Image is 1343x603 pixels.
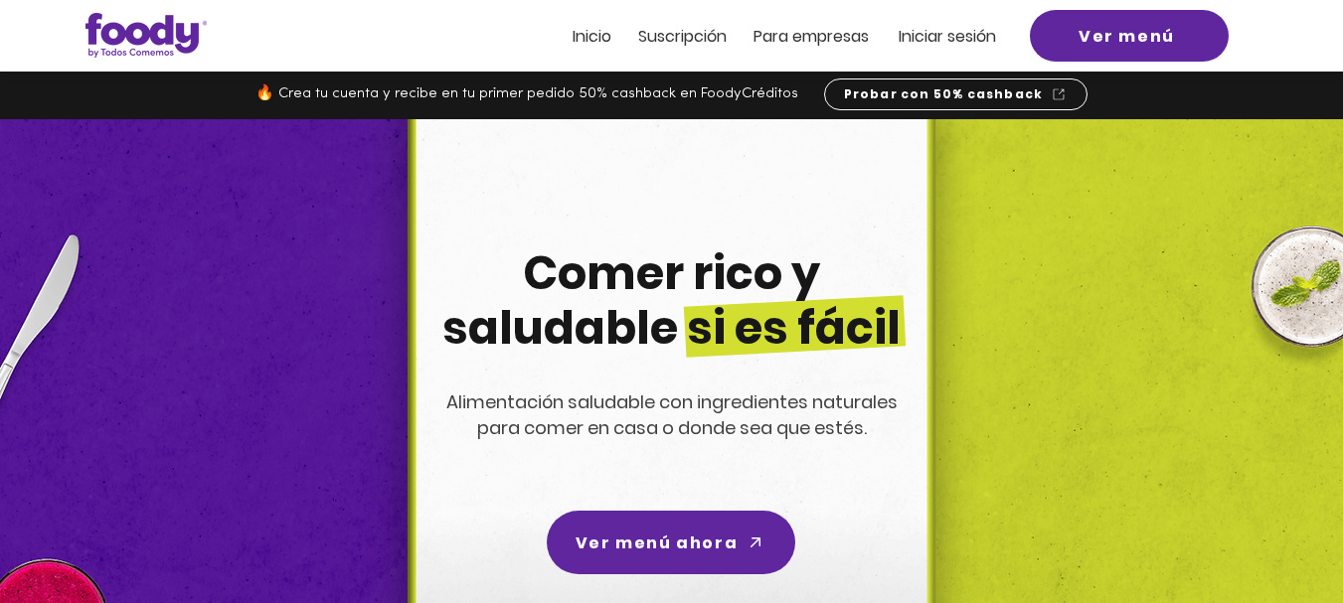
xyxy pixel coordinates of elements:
[754,25,772,48] span: Pa
[1079,24,1175,49] span: Ver menú
[576,530,738,555] span: Ver menú ahora
[638,28,727,45] a: Suscripción
[772,25,869,48] span: ra empresas
[899,28,996,45] a: Iniciar sesión
[1228,488,1323,583] iframe: Messagebird Livechat Widget
[255,86,798,101] span: 🔥 Crea tu cuenta y recibe en tu primer pedido 50% cashback en FoodyCréditos
[1030,10,1229,62] a: Ver menú
[547,511,795,574] a: Ver menú ahora
[754,28,869,45] a: Para empresas
[844,85,1044,103] span: Probar con 50% cashback
[85,13,207,58] img: Logo_Foody V2.0.0 (3).png
[446,389,898,440] span: Alimentación saludable con ingredientes naturales para comer en casa o donde sea que estés.
[573,28,611,45] a: Inicio
[824,78,1088,110] a: Probar con 50% cashback
[573,25,611,48] span: Inicio
[638,25,727,48] span: Suscripción
[899,25,996,48] span: Iniciar sesión
[442,241,901,360] span: Comer rico y saludable si es fácil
